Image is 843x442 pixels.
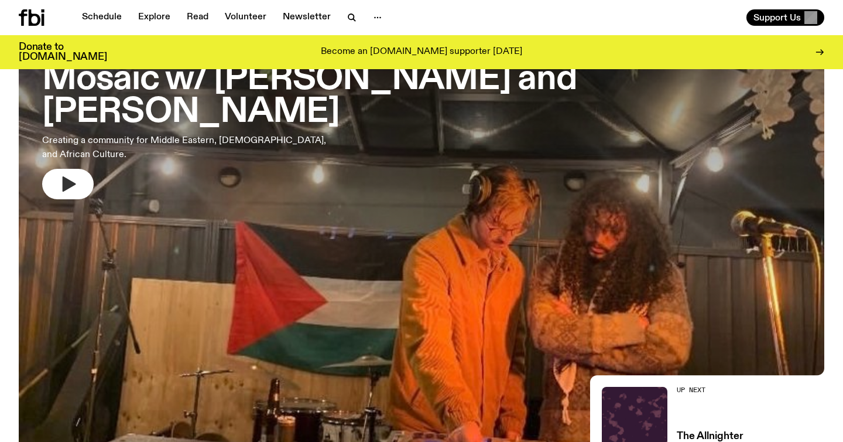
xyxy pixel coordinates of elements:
a: Volunteer [218,9,273,26]
a: Mosaic w/ [PERSON_NAME] and [PERSON_NAME]Creating a community for Middle Eastern, [DEMOGRAPHIC_DA... [42,36,801,199]
h3: Mosaic w/ [PERSON_NAME] and [PERSON_NAME] [42,63,801,129]
h2: Up Next [677,387,762,393]
a: Newsletter [276,9,338,26]
button: Support Us [746,9,824,26]
a: Schedule [75,9,129,26]
a: Read [180,9,215,26]
a: The Allnighter [677,431,743,441]
h3: Donate to [DOMAIN_NAME] [19,42,107,62]
p: Become an [DOMAIN_NAME] supporter [DATE] [321,47,522,57]
p: Creating a community for Middle Eastern, [DEMOGRAPHIC_DATA], and African Culture. [42,134,342,162]
span: Support Us [753,12,801,23]
a: Explore [131,9,177,26]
